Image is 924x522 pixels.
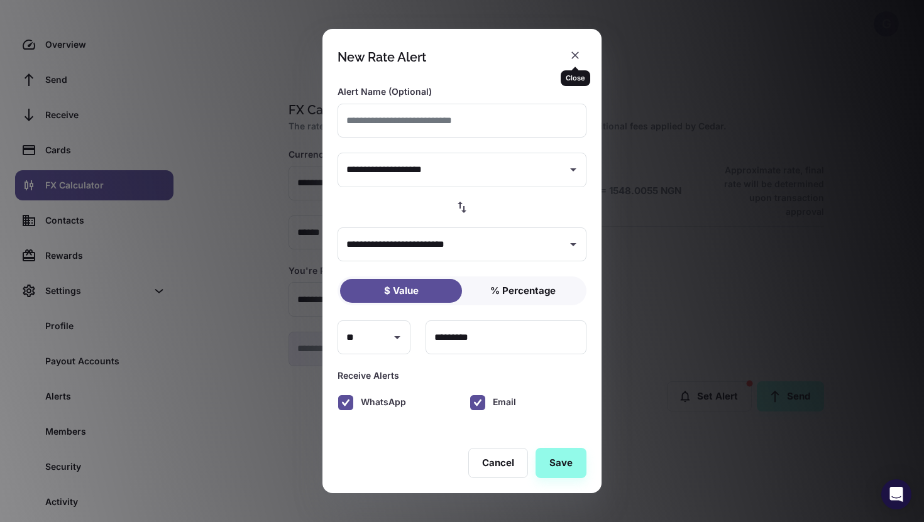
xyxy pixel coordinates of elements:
button: Cancel [468,448,528,478]
div: Close [561,70,590,86]
label: Receive Alerts [338,369,399,382]
button: % Percentage [462,279,584,303]
span: WhatsApp [361,395,406,409]
span: Email [493,395,516,409]
label: Alert Name (Optional) [338,85,432,98]
button: Open [564,236,582,253]
button: Save [536,448,586,478]
div: Open Intercom Messenger [881,479,911,509]
button: Open [388,329,406,346]
div: New Rate Alert [338,50,426,65]
button: Open [564,161,582,178]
